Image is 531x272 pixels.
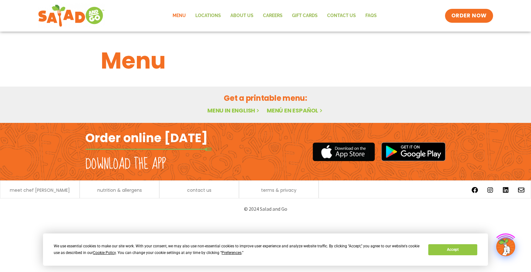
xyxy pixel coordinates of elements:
[85,148,212,151] img: fork
[313,142,375,162] img: appstore
[267,106,324,114] a: Menú en español
[222,251,241,255] span: Preferences
[54,243,421,256] div: We use essential cookies to make our site work. With your consent, we may also use non-essential ...
[322,9,361,23] a: Contact Us
[43,233,488,266] div: Cookie Consent Prompt
[168,9,191,23] a: Menu
[38,3,105,28] img: new-SAG-logo-768×292
[85,130,208,146] h2: Order online [DATE]
[187,188,211,192] a: contact us
[258,9,287,23] a: Careers
[10,188,70,192] a: meet chef [PERSON_NAME]
[451,12,487,20] span: ORDER NOW
[101,93,430,104] h2: Get a printable menu:
[101,44,430,78] h1: Menu
[361,9,381,23] a: FAQs
[287,9,322,23] a: GIFT CARDS
[226,9,258,23] a: About Us
[97,188,142,192] a: nutrition & allergens
[93,251,116,255] span: Cookie Policy
[261,188,296,192] a: terms & privacy
[207,106,260,114] a: Menu in English
[88,205,442,213] p: © 2024 Salad and Go
[85,155,166,173] h2: Download the app
[168,9,381,23] nav: Menu
[191,9,226,23] a: Locations
[445,9,493,23] a: ORDER NOW
[381,142,446,161] img: google_play
[428,244,477,255] button: Accept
